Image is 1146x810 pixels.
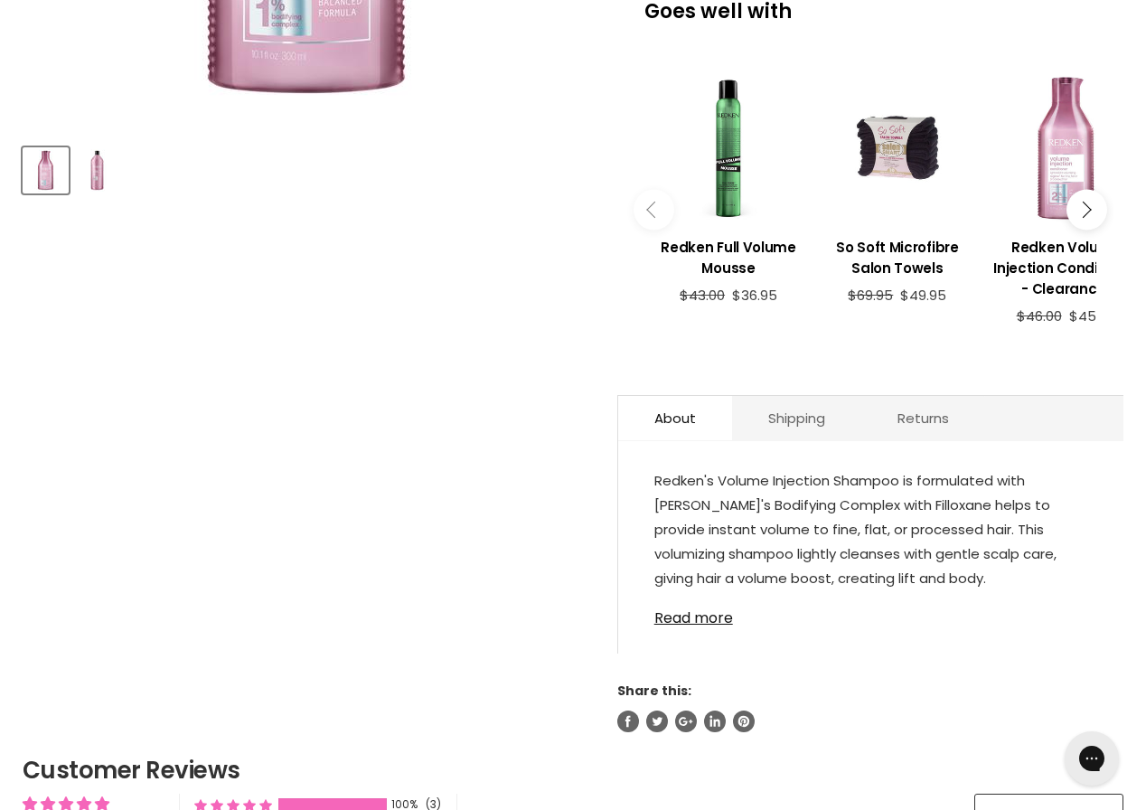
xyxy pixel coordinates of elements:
[900,286,946,305] span: $49.95
[822,237,972,278] h3: So Soft Microfibre Salon Towels
[23,147,69,193] button: Redken Volume Injection Shampoo
[653,237,804,278] h3: Redken Full Volume Mousse
[654,599,1087,626] a: Read more
[74,147,120,193] button: Redken Volume Injection Shampoo
[23,754,1123,786] h2: Customer Reviews
[732,286,777,305] span: $36.95
[618,396,732,440] a: About
[653,223,804,287] a: View product:Redken Full Volume Mousse
[991,223,1141,308] a: View product:Redken Volume Injection Conditioner - Clearance!
[822,223,972,287] a: View product:So Soft Microfibre Salon Towels
[848,286,893,305] span: $69.95
[1017,306,1062,325] span: $46.00
[680,286,725,305] span: $43.00
[20,142,592,193] div: Product thumbnails
[654,594,1087,622] p: Available in 300ml 500ml and 1Litre
[732,396,861,440] a: Shipping
[76,149,118,192] img: Redken Volume Injection Shampoo
[24,149,67,192] img: Redken Volume Injection Shampoo
[861,396,985,440] a: Returns
[654,471,1057,588] span: Redken's Volume Injection Shampoo is formulated with [PERSON_NAME]'s Bodifying Complex with Fillo...
[1069,306,1116,325] span: $45.95
[617,683,1123,731] aside: Share this:
[991,237,1141,299] h3: Redken Volume Injection Conditioner - Clearance!
[1056,725,1128,792] iframe: Gorgias live chat messenger
[617,682,691,700] span: Share this:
